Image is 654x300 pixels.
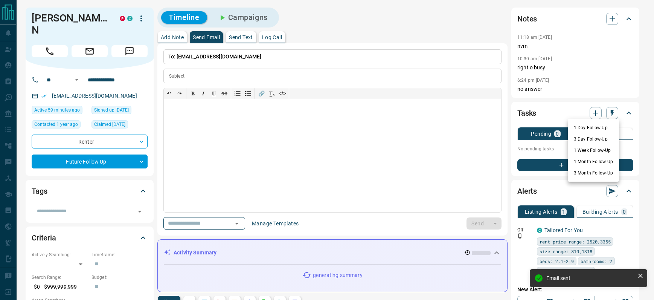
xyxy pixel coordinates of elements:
li: 1 Day Follow-Up [568,122,619,133]
li: 3 Month Follow-Up [568,167,619,179]
li: 3 Day Follow-Up [568,133,619,145]
li: 1 Week Follow-Up [568,145,619,156]
div: Email sent [546,275,634,281]
li: 1 Month Follow-Up [568,156,619,167]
